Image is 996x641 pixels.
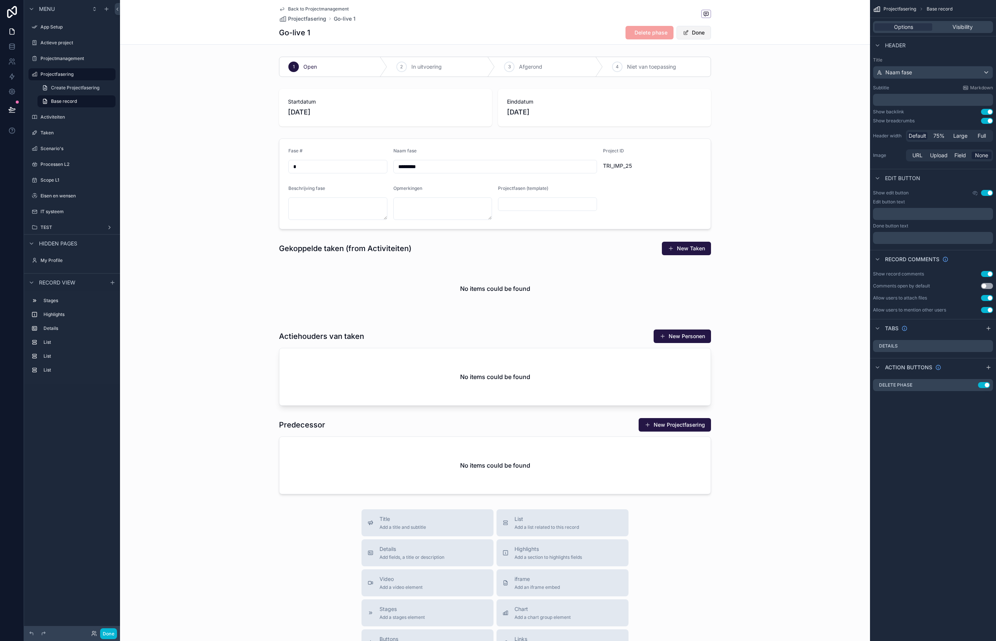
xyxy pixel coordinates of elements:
a: Projectfasering [279,15,326,23]
label: Details [879,343,898,349]
span: Title [379,515,426,523]
span: Add a title and subtitle [379,524,426,530]
div: scrollable content [873,94,993,106]
a: Back to Projectmanagement [279,6,349,12]
label: List [43,353,112,359]
div: Show backlink [873,109,904,115]
span: Markdown [970,85,993,91]
span: Base record [927,6,952,12]
label: Done button text [873,223,908,229]
label: My Profile [40,257,114,263]
label: Title [873,57,993,63]
div: Allow users to attach files [873,295,927,301]
span: Default [909,132,926,140]
span: Hidden pages [39,240,77,247]
a: Go-live 1 [334,15,355,23]
span: Highlights [514,545,582,553]
div: Show record comments [873,271,924,277]
label: Eisen en wensen [40,193,114,199]
span: Naam fase [885,69,912,76]
a: App Setup [28,21,115,33]
button: VideoAdd a video element [361,569,493,596]
label: Scope L1 [40,177,114,183]
button: HighlightsAdd a section to highlights fields [496,539,628,566]
span: Chart [514,605,571,613]
label: Actieve project [40,40,114,46]
span: Options [894,23,913,31]
label: Projectfasering [40,71,111,77]
label: Taken [40,130,114,136]
span: Upload [930,152,948,159]
label: List [43,339,112,345]
span: Add an iframe embed [514,584,560,590]
a: Projectmanagement [28,53,115,65]
label: IT systeem [40,209,114,215]
span: Record comments [885,256,939,263]
span: Large [953,132,967,140]
span: Projectfasering [883,6,916,12]
label: Highlights [43,311,112,317]
a: TEST [28,221,115,233]
span: Video [379,575,423,583]
label: Subtitle [873,85,889,91]
span: Field [954,152,966,159]
span: Add fields, a title or description [379,554,444,560]
button: TitleAdd a title and subtitle [361,509,493,536]
button: Naam fase [873,66,993,79]
span: Add a chart group element [514,614,571,620]
div: Show breadcrumbs [873,118,915,124]
span: Menu [39,5,55,13]
span: Add a stages element [379,614,425,620]
a: Processen L2 [28,158,115,170]
button: ChartAdd a chart group element [496,599,628,626]
span: Details [379,545,444,553]
label: Stages [43,298,112,304]
label: Details [43,325,112,331]
label: Image [873,152,903,158]
span: Tabs [885,325,898,332]
button: ListAdd a list related to this record [496,509,628,536]
a: Scope L1 [28,174,115,186]
label: App Setup [40,24,114,30]
h1: Go-live 1 [279,27,310,38]
span: iframe [514,575,560,583]
div: Allow users to mention other users [873,307,946,313]
label: List [43,367,112,373]
label: Header width [873,133,903,139]
span: Back to Projectmanagement [288,6,349,12]
span: Add a video element [379,584,423,590]
span: Visibility [952,23,973,31]
label: TEST [40,224,103,230]
a: Create Projectfasering [37,82,115,94]
span: None [975,152,988,159]
label: Scenario's [40,146,114,152]
div: scrollable content [873,232,993,244]
div: scrollable content [24,291,120,384]
button: iframeAdd an iframe embed [496,569,628,596]
label: Show edit button [873,190,909,196]
a: Taken [28,127,115,139]
a: IT systeem [28,206,115,218]
a: Base record [37,95,115,107]
span: Create Projectfasering [51,85,99,91]
a: My Profile [28,254,115,266]
span: Stages [379,605,425,613]
a: Activiteiten [28,111,115,123]
span: Full [978,132,986,140]
span: Add a section to highlights fields [514,554,582,560]
span: Record view [39,279,75,286]
a: Markdown [963,85,993,91]
label: Activiteiten [40,114,114,120]
button: Done [100,628,117,639]
button: StagesAdd a stages element [361,599,493,626]
a: Projectfasering [28,68,115,80]
label: Edit button text [873,199,905,205]
span: 75% [933,132,945,140]
div: Comments open by default [873,283,930,289]
div: scrollable content [873,208,993,220]
span: Action buttons [885,364,932,371]
span: Header [885,42,906,49]
span: List [514,515,579,523]
span: Add a list related to this record [514,524,579,530]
